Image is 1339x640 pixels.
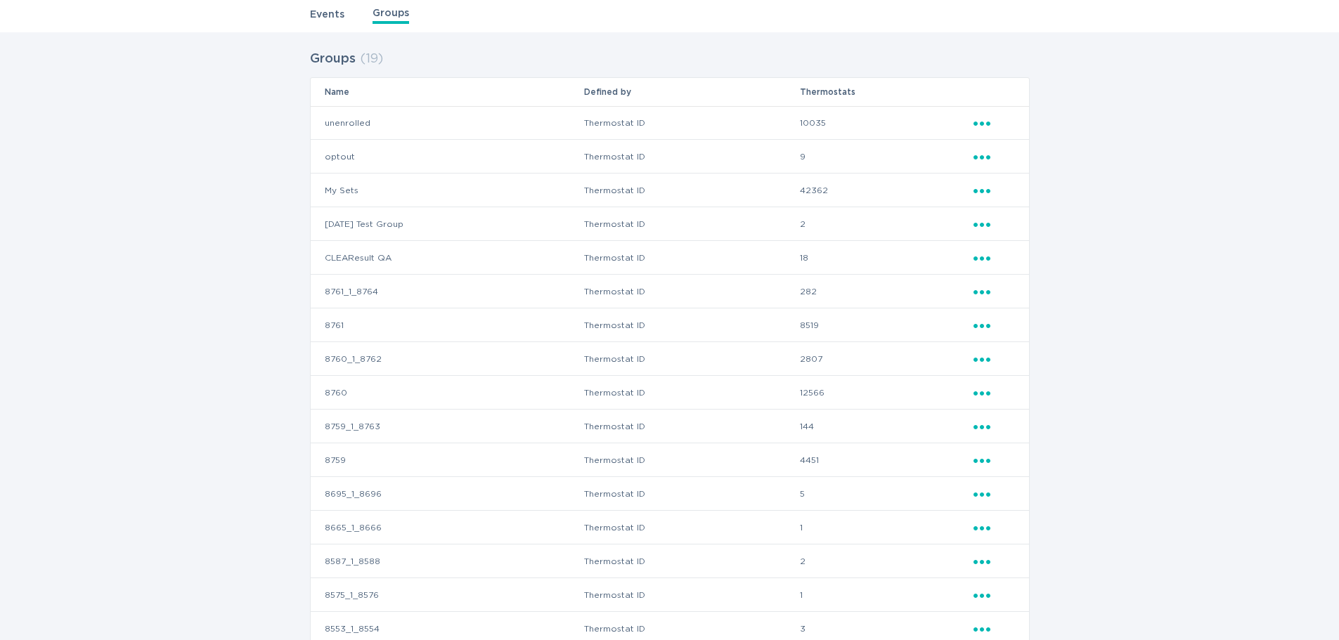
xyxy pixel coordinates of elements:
td: 8759 [311,443,584,477]
td: Thermostat ID [583,140,799,174]
td: 12566 [799,376,973,410]
tr: 03dc5181e4b8ee97aff89822c016c221c42a28a5 [311,308,1029,342]
tr: 0d5a099645ac4744bd14b8915fbeee7d [311,511,1029,544]
td: Thermostat ID [583,544,799,578]
td: 18 [799,241,973,275]
td: 282 [799,275,973,308]
tr: Table Headers [311,78,1029,106]
tr: fb0536d275a89d78e95dd681ffc2c8d810473a85 [311,376,1029,410]
h2: Groups [310,46,356,72]
td: Thermostat ID [583,443,799,477]
td: Thermostat ID [583,477,799,511]
tr: 2118aebd934446069b7f4376d3bb32d7 [311,544,1029,578]
div: Popover menu [973,554,1015,569]
td: Thermostat ID [583,578,799,612]
td: Thermostat ID [583,241,799,275]
td: Thermostat ID [583,511,799,544]
td: Thermostat ID [583,342,799,376]
div: Popover menu [973,587,1015,603]
td: CLEAResult QA [311,241,584,275]
tr: 7c719da096be40a5889dc14a8c2266a1 [311,410,1029,443]
td: 2 [799,207,973,241]
td: 8761 [311,308,584,342]
td: 42362 [799,174,973,207]
div: Popover menu [973,520,1015,535]
div: Popover menu [973,183,1015,198]
td: unenrolled [311,106,584,140]
td: My Sets [311,174,584,207]
td: Thermostat ID [583,106,799,140]
div: Popover menu [973,486,1015,502]
td: optout [311,140,584,174]
a: Events [310,7,344,22]
td: Thermostat ID [583,174,799,207]
tr: bebe93eb9bff4384abafc953b74d03c7 [311,207,1029,241]
td: 1 [799,578,973,612]
td: 8575_1_8576 [311,578,584,612]
div: Popover menu [973,149,1015,164]
td: Thermostat ID [583,207,799,241]
td: 10035 [799,106,973,140]
td: Thermostat ID [583,376,799,410]
div: Popover menu [973,452,1015,468]
td: 8695_1_8696 [311,477,584,511]
div: Popover menu [973,250,1015,266]
tr: def5310104a64b75a729942da3f2c37c [311,578,1029,612]
a: Groups [373,6,409,24]
td: 1 [799,511,973,544]
div: Popover menu [973,419,1015,434]
tr: aa497b27a71be759c06082aa2a7fe62980274c15 [311,140,1029,174]
tr: 863c9646f6564cad93b68f8689174bb9 [311,342,1029,376]
div: Popover menu [973,216,1015,232]
td: 8760 [311,376,584,410]
tr: 89ce01d0f41e8ef53558be6e98d1644e291b78b4 [311,443,1029,477]
tr: 3e93c7ccaa4a62a5243546b7fc2af76c819b2aa4 [311,241,1029,275]
td: 8760_1_8762 [311,342,584,376]
td: Thermostat ID [583,410,799,443]
div: Popover menu [973,385,1015,400]
tr: f94f7930b1a74deeabe65de035d26ff2 [311,477,1029,511]
td: [DATE] Test Group [311,207,584,241]
td: 4451 [799,443,973,477]
td: 8665_1_8666 [311,511,584,544]
div: Popover menu [973,621,1015,636]
span: ( 19 ) [360,53,383,65]
div: Popover menu [973,115,1015,131]
th: Name [311,78,584,106]
tr: 107708ab8c94083253683eba0c4140aebb38f821 [311,174,1029,207]
td: 8519 [799,308,973,342]
td: 9 [799,140,973,174]
div: Popover menu [973,351,1015,367]
td: 144 [799,410,973,443]
th: Thermostats [799,78,973,106]
tr: ae8d08216e5e89d75daa55f68ae16468d1b616ba [311,106,1029,140]
td: Thermostat ID [583,308,799,342]
td: Thermostat ID [583,275,799,308]
td: 5 [799,477,973,511]
div: Popover menu [973,318,1015,333]
td: 8587_1_8588 [311,544,584,578]
td: 8761_1_8764 [311,275,584,308]
td: 8759_1_8763 [311,410,584,443]
td: 2 [799,544,973,578]
tr: 92966508e9dc46c1a089c55e4187ea98 [311,275,1029,308]
td: 2807 [799,342,973,376]
div: Popover menu [973,284,1015,299]
th: Defined by [583,78,799,106]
